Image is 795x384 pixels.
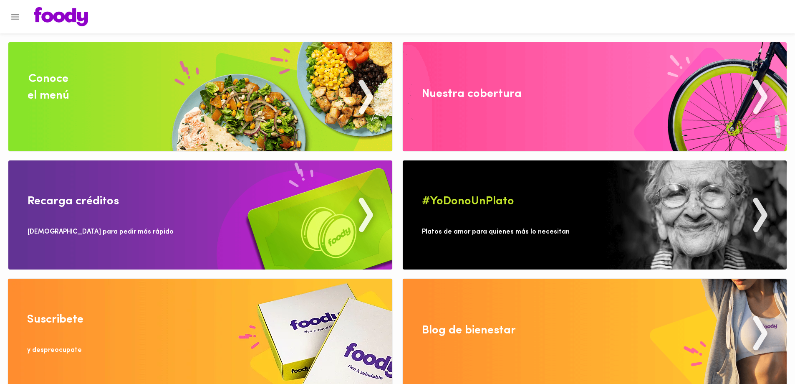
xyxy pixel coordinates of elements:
img: Nuestra cobertura [403,42,787,151]
div: #YoDonoUnPlato [422,193,514,210]
div: Nuestra cobertura [422,86,522,102]
div: Recarga créditos [28,193,119,210]
button: Menu [5,7,25,27]
div: y despreocupate [27,346,82,355]
div: [DEMOGRAPHIC_DATA] para pedir más rápido [28,227,174,237]
img: Yo Dono un Plato [403,160,787,270]
div: Platos de amor para quienes más lo necesitan [422,227,570,237]
img: logo.png [34,7,88,26]
img: Conoce el menu [8,42,392,151]
iframe: Messagebird Livechat Widget [747,336,787,376]
div: Conoce el menú [28,71,69,104]
img: Recarga Creditos [8,160,392,270]
div: Suscribete [27,311,83,328]
div: Blog de bienestar [422,322,516,339]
